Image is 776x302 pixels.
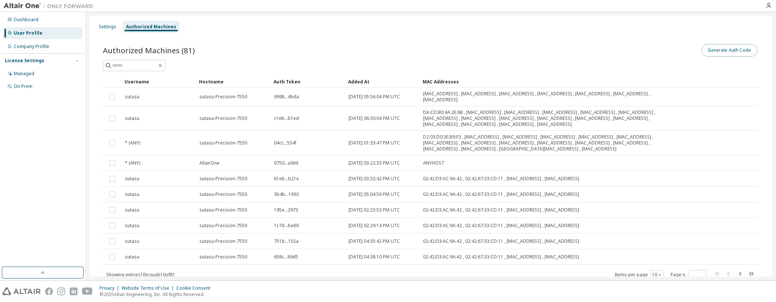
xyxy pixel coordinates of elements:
span: [DATE] 02:29:14 PM UTC [348,223,400,229]
span: sutasu-Precision-7550 [199,191,247,197]
img: Altair One [4,2,97,10]
span: 1c7d...be89 [274,223,299,229]
span: 9998...4bda [274,94,299,100]
div: Privacy [100,285,122,291]
span: D2:03:D0:3E:B9:F3 , [MAC_ADDRESS] , [MAC_ADDRESS] , [MAC_ADDRESS] , [MAC_ADDRESS] , [MAC_ADDRESS]... [423,134,679,152]
span: [DATE] 03:32:42 PM UTC [348,176,400,182]
span: Authorized Machines (81) [103,45,195,55]
span: 3b4b...1692 [274,191,299,197]
span: sutasu [125,115,139,121]
div: Authorized Machines [126,24,176,30]
span: sutasu-Precision-7550 [199,238,247,244]
div: Auth Token [274,76,342,88]
span: 02:42:D3:AC:9A:42 , 02:42:67:33:CD:11 , [MAC_ADDRESS] , [MAC_ADDRESS] [423,191,579,197]
div: Managed [14,71,34,77]
button: Generate Auth Code [701,44,757,57]
span: AltairOne [199,160,220,166]
div: Hostname [199,76,268,88]
span: 02:42:D3:AC:9A:42 , 02:42:67:33:CD:11 , [MAC_ADDRESS] , [MAC_ADDRESS] [423,223,579,229]
span: DA:CD:B0:4A:2E:6B , [MAC_ADDRESS] , [MAC_ADDRESS] , [MAC_ADDRESS] , [MAC_ADDRESS] , [MAC_ADDRESS]... [423,109,679,127]
span: Items per page [615,270,664,280]
span: c1eb...b1ed [274,115,299,121]
span: sutasu [125,223,139,229]
span: [DATE] 01:33:47 PM UTC [348,140,400,146]
span: sutasu [125,238,139,244]
div: Cookie Consent [176,285,215,291]
span: sutasu-Precision-7550 [199,223,247,229]
span: sutasu-Precision-7550 [199,207,247,213]
img: youtube.svg [82,287,93,295]
span: 751b...102a [274,238,299,244]
span: Page n. [671,270,706,280]
span: 61eb...b21e [274,176,299,182]
span: [DATE] 02:23:53 PM UTC [348,207,400,213]
img: altair_logo.svg [2,287,41,295]
p: © 2025 Altair Engineering, Inc. All Rights Reserved. [100,291,215,298]
span: * (ANY) [125,160,140,166]
button: 10 [652,272,662,278]
div: Company Profile [14,44,49,50]
div: On Prem [14,83,32,89]
span: * (ANY) [125,140,140,146]
div: License Settings [5,58,44,64]
span: [DATE] 04:35:42 PM UTC [348,238,400,244]
div: Added At [348,76,417,88]
span: [DATE] 06:30:04 PM UTC [348,115,400,121]
span: 02:42:D3:AC:9A:42 , 02:42:67:33:CD:11 , [MAC_ADDRESS] , [MAC_ADDRESS] [423,238,579,244]
span: 02:42:D3:AC:9A:42 , 02:42:67:33:CD:11 , [MAC_ADDRESS] , [MAC_ADDRESS] [423,176,579,182]
span: sutasu [125,176,139,182]
img: linkedin.svg [70,287,78,295]
span: sutasu-Precision-7550 [199,115,247,121]
span: [DATE] 05:56:04 PM UTC [348,94,400,100]
span: 195e...2973 [274,207,298,213]
span: [DATE] 03:22:33 PM UTC [348,160,400,166]
span: sutasu-Precision-7550 [199,254,247,260]
span: [MAC_ADDRESS] , [MAC_ADDRESS] , [MAC_ADDRESS] , [MAC_ADDRESS] , [MAC_ADDRESS] , [MAC_ADDRESS] , [... [423,91,679,103]
span: 04cc...554f [274,140,296,146]
span: 658c...89d5 [274,254,298,260]
div: MAC Addresses [423,76,679,88]
div: Dashboard [14,17,38,23]
div: User Profile [14,30,42,36]
img: instagram.svg [57,287,65,295]
span: sutasu [125,191,139,197]
span: 02:42:D3:AC:9A:42 , 02:42:67:33:CD:11 , [MAC_ADDRESS] , [MAC_ADDRESS] [423,207,579,213]
span: sutasu [125,94,139,100]
span: ANYHOST [423,160,444,166]
span: sutasu [125,254,139,260]
span: [DATE] 05:04:56 PM UTC [348,191,400,197]
img: facebook.svg [45,287,53,295]
span: 02:42:D3:AC:9A:42 , 02:42:67:33:CD:11 , [MAC_ADDRESS] , [MAC_ADDRESS] [423,254,579,260]
span: sutasu [125,207,139,213]
div: Username [124,76,193,88]
span: sutasu-Precision-7550 [199,140,247,146]
span: [DATE] 04:38:10 PM UTC [348,254,400,260]
span: sutasu-Precision-7550 [199,94,247,100]
div: Website Terms of Use [122,285,176,291]
span: sutasu-Precision-7550 [199,176,247,182]
span: 9750...a069 [274,160,298,166]
div: Settings [99,24,116,30]
span: Showing entries 1 through 10 of 81 [106,271,175,278]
